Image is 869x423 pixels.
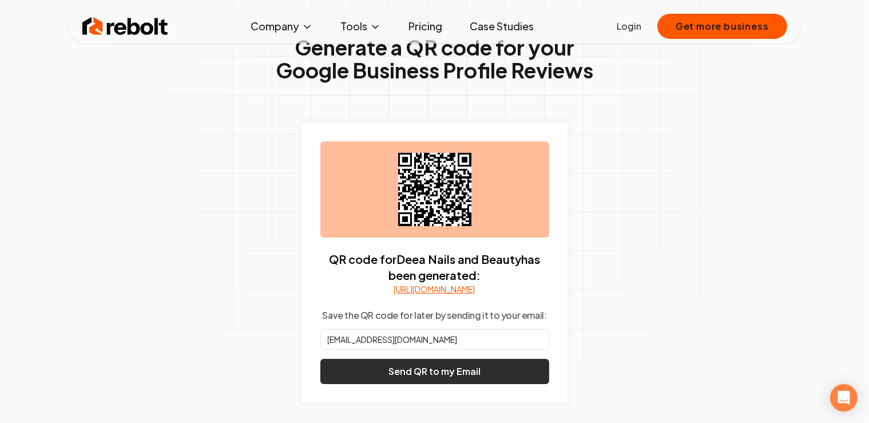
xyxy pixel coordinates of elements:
p: Save the QR code for later by sending it to your email: [322,309,546,322]
img: Rebolt Logo [82,15,168,38]
a: Pricing [399,15,451,38]
a: Login [617,19,641,33]
div: Open Intercom Messenger [830,384,858,412]
a: [URL][DOMAIN_NAME] [394,283,475,295]
button: Tools [331,15,390,38]
input: Your email address [320,329,549,350]
a: Case Studies [461,15,543,38]
button: Send QR to my Email [320,359,549,384]
h1: Generate a QR code for your Google Business Profile Reviews [276,36,593,82]
p: QR code for Deea Nails and Beauty has been generated: [320,251,549,283]
button: Company [241,15,322,38]
button: Get more business [657,14,787,39]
